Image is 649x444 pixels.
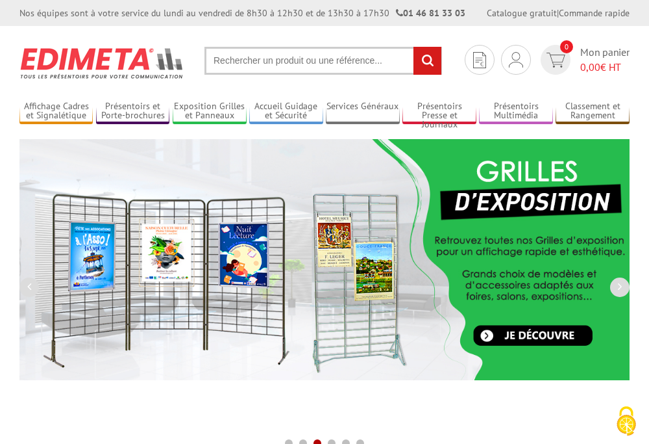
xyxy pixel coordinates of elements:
a: devis rapide 0 Mon panier 0,00€ HT [537,45,630,75]
a: Affichage Cadres et Signalétique [19,101,93,122]
a: Présentoirs et Porte-brochures [96,101,169,122]
strong: 01 46 81 33 03 [396,7,465,19]
a: Services Généraux [326,101,399,122]
span: € HT [580,60,630,75]
a: Commande rapide [559,7,630,19]
img: devis rapide [473,52,486,68]
span: Mon panier [580,45,630,75]
input: rechercher [413,47,441,75]
a: Classement et Rangement [556,101,629,122]
div: Nos équipes sont à votre service du lundi au vendredi de 8h30 à 12h30 et de 13h30 à 17h30 [19,7,465,20]
a: Catalogue gratuit [487,7,557,19]
img: devis rapide [509,52,523,68]
a: Exposition Grilles et Panneaux [173,101,246,122]
input: Rechercher un produit ou une référence... [204,47,442,75]
img: Cookies (fenêtre modale) [610,405,643,437]
span: 0 [560,40,573,53]
span: 0,00 [580,60,600,73]
div: | [487,7,630,20]
img: Présentoir, panneau, stand - Edimeta - PLV, affichage, mobilier bureau, entreprise [19,39,185,87]
a: Accueil Guidage et Sécurité [249,101,323,122]
button: Cookies (fenêtre modale) [604,400,649,444]
img: devis rapide [546,53,565,68]
a: Présentoirs Multimédia [479,101,552,122]
a: Présentoirs Presse et Journaux [402,101,476,122]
